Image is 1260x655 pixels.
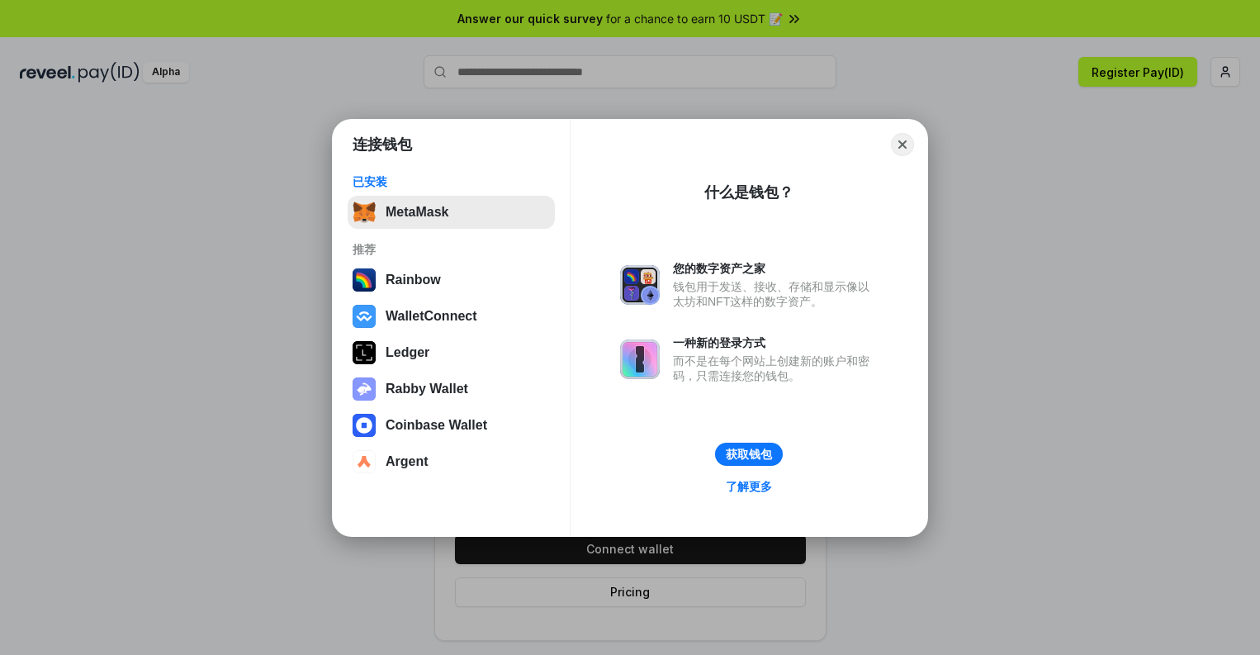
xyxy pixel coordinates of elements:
button: MetaMask [348,196,555,229]
button: Coinbase Wallet [348,409,555,442]
div: 推荐 [353,242,550,257]
img: svg+xml,%3Csvg%20width%3D%22120%22%20height%3D%22120%22%20viewBox%3D%220%200%20120%20120%22%20fil... [353,268,376,292]
button: WalletConnect [348,300,555,333]
img: svg+xml,%3Csvg%20xmlns%3D%22http%3A%2F%2Fwww.w3.org%2F2000%2Fsvg%22%20fill%3D%22none%22%20viewBox... [353,377,376,401]
button: Close [891,133,914,156]
img: svg+xml,%3Csvg%20xmlns%3D%22http%3A%2F%2Fwww.w3.org%2F2000%2Fsvg%22%20fill%3D%22none%22%20viewBox... [620,339,660,379]
div: Ledger [386,345,429,360]
div: MetaMask [386,205,448,220]
img: svg+xml,%3Csvg%20fill%3D%22none%22%20height%3D%2233%22%20viewBox%3D%220%200%2035%2033%22%20width%... [353,201,376,224]
button: Rabby Wallet [348,373,555,406]
button: Argent [348,445,555,478]
button: Rainbow [348,263,555,297]
div: Coinbase Wallet [386,418,487,433]
div: Argent [386,454,429,469]
div: Rabby Wallet [386,382,468,396]
div: 一种新的登录方式 [673,335,878,350]
img: svg+xml,%3Csvg%20xmlns%3D%22http%3A%2F%2Fwww.w3.org%2F2000%2Fsvg%22%20fill%3D%22none%22%20viewBox... [620,265,660,305]
div: 什么是钱包？ [704,183,793,202]
img: svg+xml,%3Csvg%20xmlns%3D%22http%3A%2F%2Fwww.w3.org%2F2000%2Fsvg%22%20width%3D%2228%22%20height%3... [353,341,376,364]
div: 钱包用于发送、接收、存储和显示像以太坊和NFT这样的数字资产。 [673,279,878,309]
div: 获取钱包 [726,447,772,462]
h1: 连接钱包 [353,135,412,154]
div: Rainbow [386,273,441,287]
button: 获取钱包 [715,443,783,466]
div: 而不是在每个网站上创建新的账户和密码，只需连接您的钱包。 [673,354,878,383]
div: 了解更多 [726,479,772,494]
a: 了解更多 [716,476,782,497]
button: Ledger [348,336,555,369]
div: 您的数字资产之家 [673,261,878,276]
div: 已安装 [353,174,550,189]
img: svg+xml,%3Csvg%20width%3D%2228%22%20height%3D%2228%22%20viewBox%3D%220%200%2028%2028%22%20fill%3D... [353,450,376,473]
img: svg+xml,%3Csvg%20width%3D%2228%22%20height%3D%2228%22%20viewBox%3D%220%200%2028%2028%22%20fill%3D... [353,305,376,328]
img: svg+xml,%3Csvg%20width%3D%2228%22%20height%3D%2228%22%20viewBox%3D%220%200%2028%2028%22%20fill%3D... [353,414,376,437]
div: WalletConnect [386,309,477,324]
